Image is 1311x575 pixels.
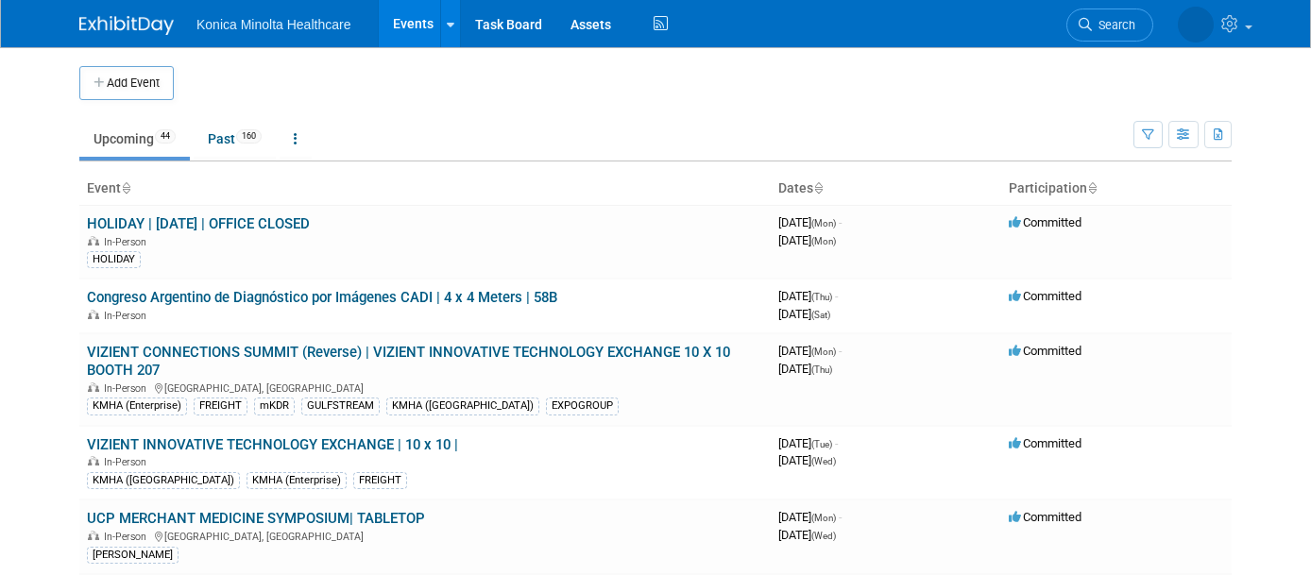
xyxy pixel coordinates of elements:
[87,472,240,489] div: KMHA ([GEOGRAPHIC_DATA])
[88,382,99,392] img: In-Person Event
[87,344,730,379] a: VIZIENT CONNECTIONS SUMMIT (Reverse) | VIZIENT INNOVATIVE TECHNOLOGY EXCHANGE 10 X 10 BOOTH 207
[247,472,347,489] div: KMHA (Enterprise)
[1009,215,1081,229] span: Committed
[79,121,190,157] a: Upcoming44
[79,66,174,100] button: Add Event
[1009,436,1081,450] span: Committed
[778,233,836,247] span: [DATE]
[87,547,179,564] div: [PERSON_NAME]
[301,397,380,414] div: GULFSTREAM
[104,456,152,468] span: In-Person
[811,292,832,302] span: (Thu)
[811,531,836,541] span: (Wed)
[778,528,836,542] span: [DATE]
[1009,289,1081,303] span: Committed
[88,310,99,319] img: In-Person Event
[1009,510,1081,524] span: Committed
[811,513,836,523] span: (Mon)
[811,439,832,449] span: (Tue)
[353,472,407,489] div: FREIGHT
[1066,8,1153,42] a: Search
[778,510,842,524] span: [DATE]
[87,510,425,527] a: UCP MERCHANT MEDICINE SYMPOSIUM| TABLETOP
[194,121,276,157] a: Past160
[79,173,771,205] th: Event
[1001,173,1232,205] th: Participation
[1178,7,1214,42] img: Annette O'Mahoney
[811,456,836,466] span: (Wed)
[1009,344,1081,358] span: Committed
[771,173,1001,205] th: Dates
[811,310,830,320] span: (Sat)
[87,289,557,306] a: Congreso Argentino de Diagnóstico por Imágenes CADI | 4 x 4 Meters | 58B
[87,436,458,453] a: VIZIENT INNOVATIVE TECHNOLOGY EXCHANGE | 10 x 10 |
[88,531,99,540] img: In-Person Event
[104,236,152,248] span: In-Person
[839,344,842,358] span: -
[155,129,176,144] span: 44
[104,382,152,395] span: In-Person
[839,215,842,229] span: -
[778,436,838,450] span: [DATE]
[1092,18,1135,32] span: Search
[778,453,836,467] span: [DATE]
[778,362,832,376] span: [DATE]
[778,289,838,303] span: [DATE]
[196,17,350,32] span: Konica Minolta Healthcare
[813,180,823,195] a: Sort by Start Date
[121,180,130,195] a: Sort by Event Name
[811,236,836,246] span: (Mon)
[87,397,187,414] div: KMHA (Enterprise)
[546,397,619,414] div: EXPOGROUP
[254,397,295,414] div: mKDR
[87,528,763,543] div: [GEOGRAPHIC_DATA], [GEOGRAPHIC_DATA]
[87,251,141,268] div: HOLIDAY
[194,397,247,414] div: FREIGHT
[386,397,539,414] div: KMHA ([GEOGRAPHIC_DATA])
[835,289,838,303] span: -
[811,364,832,375] span: (Thu)
[87,215,310,232] a: HOLIDAY | [DATE] | OFFICE CLOSED
[1087,180,1097,195] a: Sort by Participation Type
[835,436,838,450] span: -
[236,129,262,144] span: 160
[79,16,174,35] img: ExhibitDay
[811,218,836,228] span: (Mon)
[104,310,152,322] span: In-Person
[104,531,152,543] span: In-Person
[87,380,763,395] div: [GEOGRAPHIC_DATA], [GEOGRAPHIC_DATA]
[88,456,99,465] img: In-Person Event
[811,347,836,357] span: (Mon)
[88,236,99,245] img: In-Person Event
[778,215,842,229] span: [DATE]
[839,510,842,524] span: -
[778,344,842,358] span: [DATE]
[778,307,830,321] span: [DATE]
